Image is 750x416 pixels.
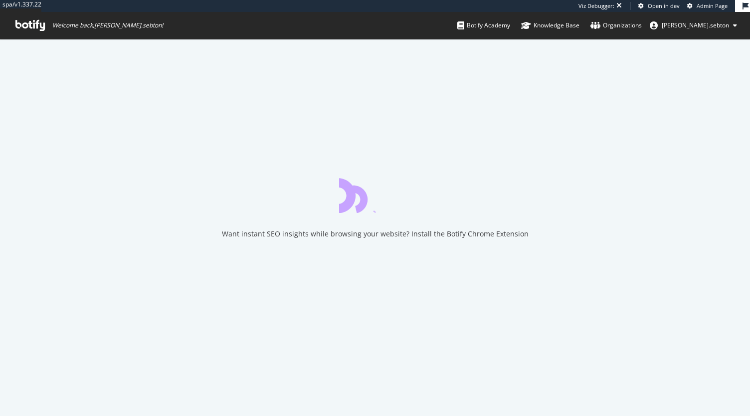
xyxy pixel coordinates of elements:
[578,2,614,10] div: Viz Debugger:
[642,17,745,33] button: [PERSON_NAME].sebton
[638,2,680,10] a: Open in dev
[648,2,680,9] span: Open in dev
[52,21,163,29] span: Welcome back, [PERSON_NAME].sebton !
[687,2,728,10] a: Admin Page
[697,2,728,9] span: Admin Page
[590,20,642,30] div: Organizations
[457,12,510,39] a: Botify Academy
[662,21,729,29] span: anne.sebton
[521,12,579,39] a: Knowledge Base
[457,20,510,30] div: Botify Academy
[521,20,579,30] div: Knowledge Base
[590,12,642,39] a: Organizations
